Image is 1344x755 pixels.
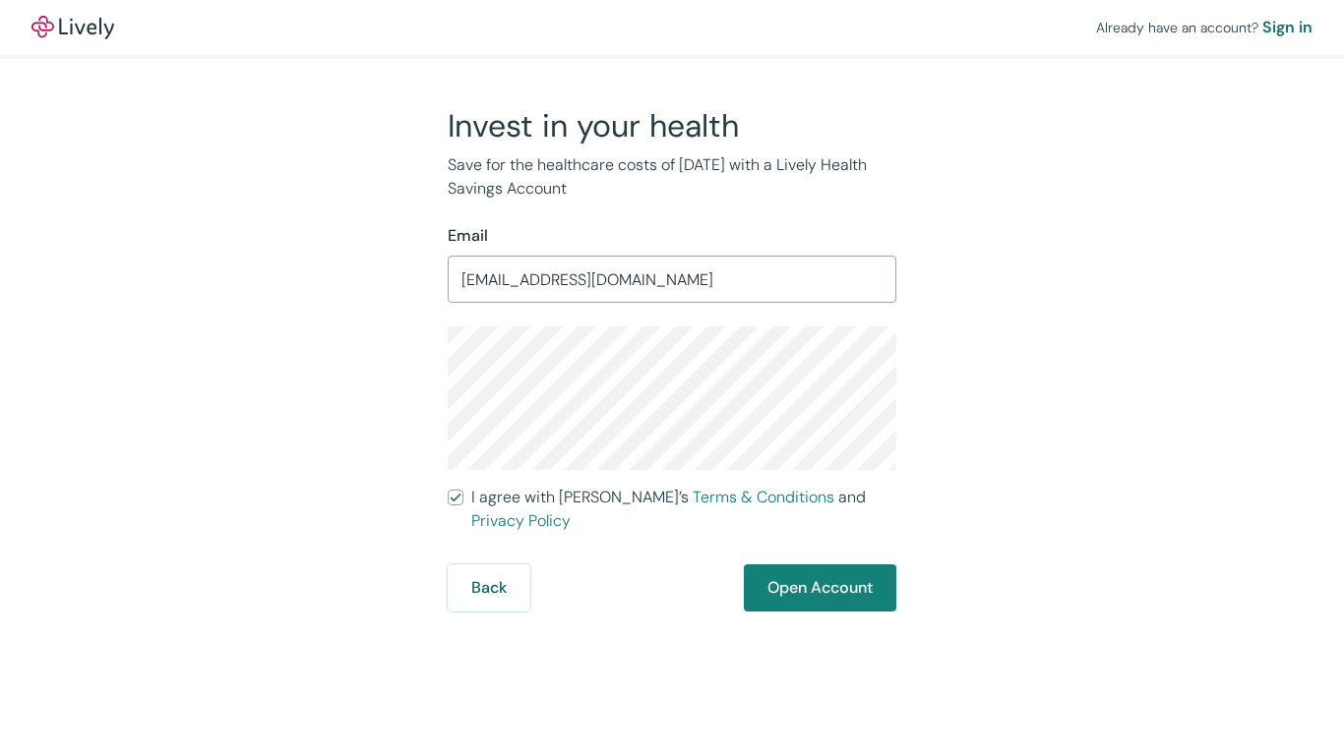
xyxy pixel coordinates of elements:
[471,486,896,533] span: I agree with [PERSON_NAME]’s and
[448,564,530,611] button: Back
[693,487,834,507] a: Terms & Conditions
[448,153,896,201] p: Save for the healthcare costs of [DATE] with a Lively Health Savings Account
[31,16,114,39] img: Lively
[744,564,896,611] button: Open Account
[448,224,488,248] label: Email
[471,510,571,531] a: Privacy Policy
[1262,16,1313,39] a: Sign in
[31,16,114,39] a: LivelyLively
[448,106,896,145] h2: Invest in your health
[1096,16,1313,39] div: Already have an account?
